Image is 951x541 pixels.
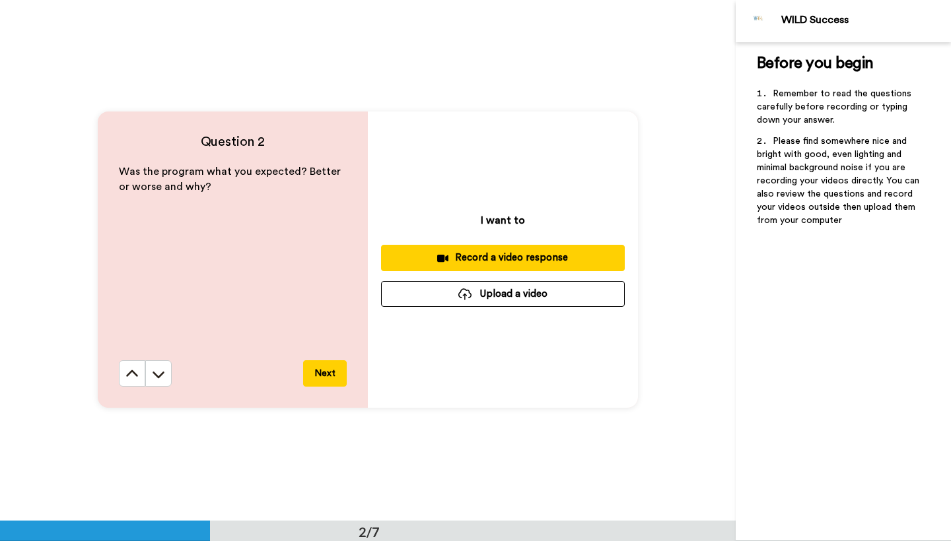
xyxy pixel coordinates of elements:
span: Before you begin [757,55,874,71]
div: Record a video response [392,251,614,265]
button: Upload a video [381,281,625,307]
h4: Question 2 [119,133,347,151]
img: Profile Image [743,5,775,37]
span: Remember to read the questions carefully before recording or typing down your answer. [757,89,914,125]
div: 2/7 [337,523,401,541]
span: Was the program what you expected? Better or worse and why? [119,166,343,192]
button: Record a video response [381,245,625,270]
button: Next [303,360,347,387]
span: Please find somewhere nice and bright with good, even lighting and minimal background noise if yo... [757,137,922,225]
p: I want to [481,212,525,228]
div: WILD Success [781,14,950,26]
